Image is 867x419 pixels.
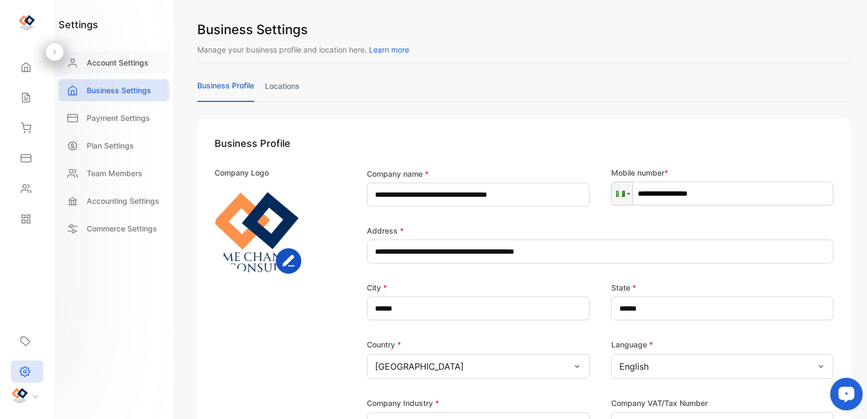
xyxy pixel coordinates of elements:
[619,360,649,373] p: English
[265,80,300,101] a: locations
[59,134,169,157] a: Plan Settings
[611,397,708,409] label: Company VAT/Tax Number
[59,79,169,101] a: Business Settings
[87,223,157,234] p: Commerce Settings
[59,162,169,184] a: Team Members
[611,282,636,293] label: State
[59,107,169,129] a: Payment Settings
[215,136,833,151] h1: Business Profile
[87,140,134,151] p: Plan Settings
[821,373,867,419] iframe: LiveChat chat widget
[59,51,169,74] a: Account Settings
[87,195,159,207] p: Accounting Settings
[612,182,632,205] div: Nigeria: + 234
[197,20,851,40] h1: Business Settings
[197,44,851,55] p: Manage your business profile and location here.
[12,387,28,403] img: profile
[19,14,35,30] img: logo
[367,398,439,408] label: Company Industry
[87,112,150,124] p: Payment Settings
[611,340,653,349] label: Language
[87,85,151,96] p: Business Settings
[369,45,409,54] span: Learn more
[367,340,401,349] label: Country
[215,187,301,274] img: https://vencrusme-beta-s3bucket.s3.amazonaws.com/businesslogos/6e358ef4-a3d3-4222-8962-621ca07abc...
[87,167,143,179] p: Team Members
[59,190,169,212] a: Accounting Settings
[197,80,254,102] a: business profile
[367,168,429,179] label: Company name
[375,360,464,373] p: [GEOGRAPHIC_DATA]
[59,217,169,240] a: Commerce Settings
[367,282,387,293] label: City
[367,225,404,236] label: Address
[215,167,269,178] p: Company Logo
[59,17,98,32] h1: settings
[87,57,148,68] p: Account Settings
[611,167,834,178] p: Mobile number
